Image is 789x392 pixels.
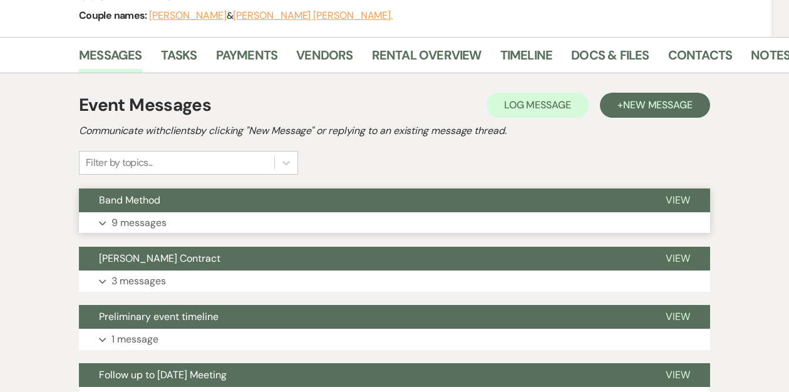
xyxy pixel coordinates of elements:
p: 3 messages [111,273,166,289]
span: Band Method [99,193,160,207]
span: View [666,368,690,381]
a: Rental Overview [372,45,482,73]
a: Vendors [296,45,353,73]
span: New Message [623,98,693,111]
a: Docs & Files [571,45,649,73]
button: +New Message [600,93,710,118]
span: Preliminary event timeline [99,310,219,323]
a: Contacts [668,45,733,73]
a: Timeline [500,45,553,73]
span: [PERSON_NAME] Contract [99,252,220,265]
p: 1 message [111,331,158,348]
button: 9 messages [79,212,710,234]
button: 1 message [79,329,710,350]
button: Follow up to [DATE] Meeting [79,363,646,387]
span: & [149,9,393,22]
p: 9 messages [111,215,167,231]
button: [PERSON_NAME] Contract [79,247,646,271]
span: View [666,252,690,265]
button: [PERSON_NAME] [PERSON_NAME]. [233,11,393,21]
h1: Event Messages [79,92,211,118]
button: Preliminary event timeline [79,305,646,329]
button: View [646,363,710,387]
button: View [646,188,710,212]
a: Messages [79,45,142,73]
button: View [646,247,710,271]
span: View [666,193,690,207]
div: Filter by topics... [86,155,153,170]
a: Tasks [161,45,197,73]
a: Payments [216,45,278,73]
button: 3 messages [79,271,710,292]
span: Log Message [504,98,571,111]
span: Follow up to [DATE] Meeting [99,368,227,381]
button: [PERSON_NAME] [149,11,227,21]
button: Band Method [79,188,646,212]
span: Couple names: [79,9,149,22]
button: View [646,305,710,329]
h2: Communicate with clients by clicking "New Message" or replying to an existing message thread. [79,123,710,138]
span: View [666,310,690,323]
button: Log Message [487,93,589,118]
